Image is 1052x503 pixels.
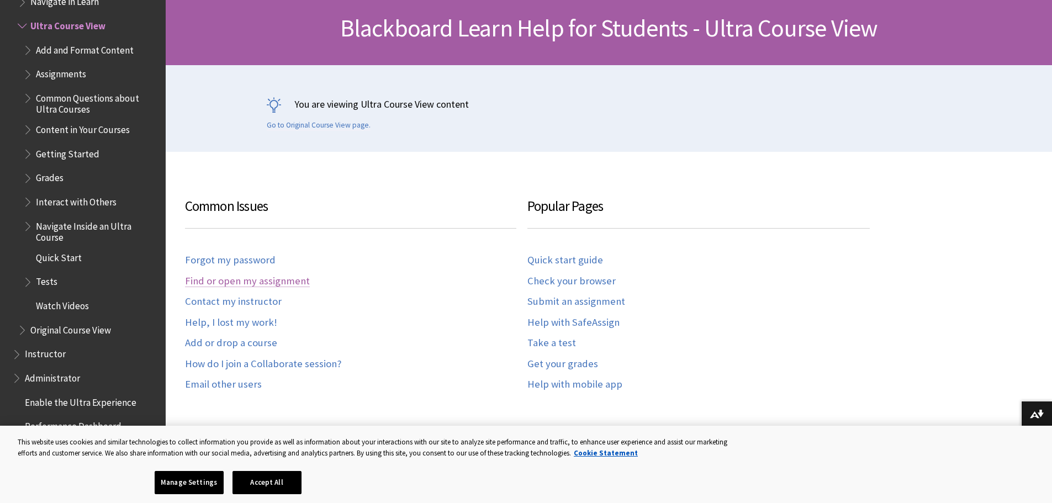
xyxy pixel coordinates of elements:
[30,17,105,31] span: Ultra Course View
[36,296,89,311] span: Watch Videos
[340,13,878,43] span: Blackboard Learn Help for Students - Ultra Course View
[25,417,121,432] span: Performance Dashboard
[30,321,111,336] span: Original Course View
[185,275,310,288] a: Find or open my assignment
[185,378,262,391] a: Email other users
[36,89,158,115] span: Common Questions about Ultra Courses
[25,345,66,360] span: Instructor
[25,393,136,408] span: Enable the Ultra Experience
[185,316,277,329] a: Help, I lost my work!
[527,275,616,288] a: Check your browser
[574,448,638,458] a: More information about your privacy, opens in a new tab
[185,254,276,267] a: Forgot my password
[36,273,57,288] span: Tests
[527,378,622,391] a: Help with mobile app
[527,316,620,329] a: Help with SafeAssign
[185,337,277,350] a: Add or drop a course
[267,120,371,130] a: Go to Original Course View page.
[267,97,951,111] p: You are viewing Ultra Course View content
[185,196,516,229] h3: Common Issues
[185,295,282,308] a: Contact my instructor
[527,254,603,267] a: Quick start guide
[527,196,870,229] h3: Popular Pages
[36,217,158,243] span: Navigate Inside an Ultra Course
[232,471,302,494] button: Accept All
[155,471,224,494] button: Manage Settings
[36,193,117,208] span: Interact with Others
[25,369,80,384] span: Administrator
[18,437,737,458] div: This website uses cookies and similar technologies to collect information you provide as well as ...
[527,358,598,370] a: Get your grades
[527,337,576,350] a: Take a test
[36,120,130,135] span: Content in Your Courses
[36,169,64,184] span: Grades
[185,358,341,370] a: How do I join a Collaborate session?
[36,248,82,263] span: Quick Start
[36,145,99,160] span: Getting Started
[36,65,86,80] span: Assignments
[527,295,625,308] a: Submit an assignment
[36,41,134,56] span: Add and Format Content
